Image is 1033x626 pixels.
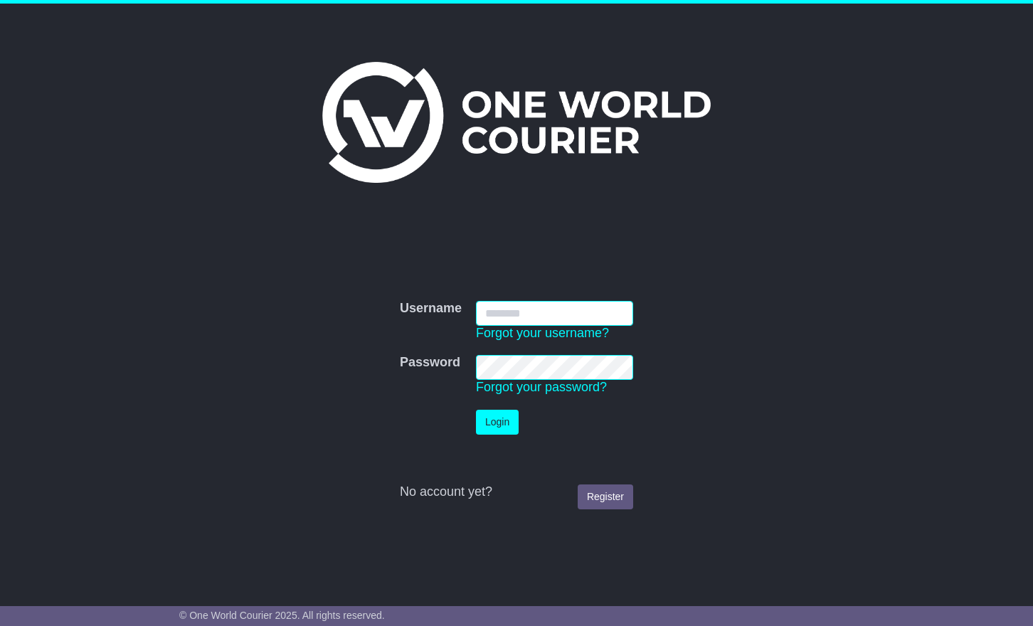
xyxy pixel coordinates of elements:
img: One World [322,62,711,183]
div: No account yet? [400,484,633,500]
label: Password [400,355,460,371]
a: Register [578,484,633,509]
a: Forgot your password? [476,380,607,394]
button: Login [476,410,519,435]
a: Forgot your username? [476,326,609,340]
span: © One World Courier 2025. All rights reserved. [179,610,385,621]
label: Username [400,301,462,317]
